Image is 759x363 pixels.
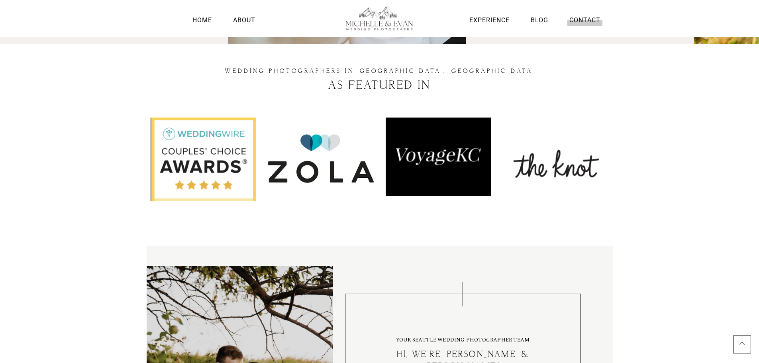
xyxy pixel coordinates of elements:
span: your seattle wedding photographer team [396,336,530,344]
a: Contact [567,15,602,26]
a: Home [190,15,214,26]
h2: wedding photographers in [GEOGRAPHIC_DATA], [GEOGRAPHIC_DATA] [151,68,609,74]
h3: as featured in [151,78,609,94]
a: About [231,15,257,26]
a: Blog [529,15,550,26]
a: Experience [467,15,512,26]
